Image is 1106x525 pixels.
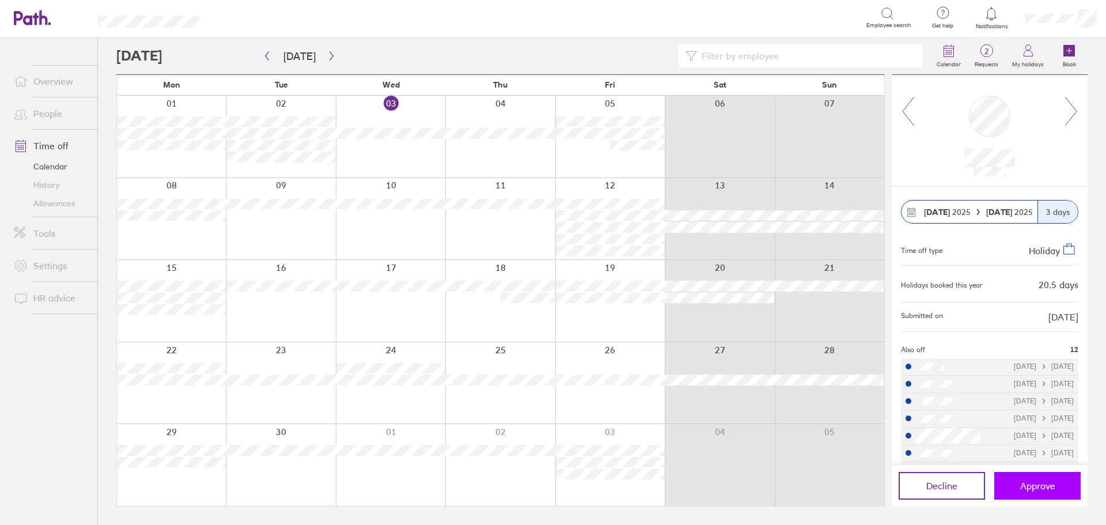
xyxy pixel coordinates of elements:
a: 2Requests [968,37,1005,74]
div: [DATE] [DATE] [1014,380,1074,388]
label: Requests [968,58,1005,68]
a: Time off [5,134,97,157]
div: [DATE] [DATE] [1014,362,1074,371]
span: Tue [275,80,288,89]
div: 20.5 days [1039,280,1078,290]
span: Thu [493,80,507,89]
div: 3 days [1037,201,1078,223]
span: [DATE] [1048,312,1078,322]
a: Tools [5,222,97,245]
span: Sun [822,80,837,89]
div: [DATE] [DATE] [1014,414,1074,422]
span: Mon [163,80,180,89]
button: [DATE] [274,47,325,66]
a: Overview [5,70,97,93]
a: Allowances [5,194,97,213]
div: [DATE] [DATE] [1014,449,1074,457]
a: Notifications [973,6,1010,30]
a: Calendar [5,157,97,176]
a: People [5,102,97,125]
span: Approve [1020,481,1055,491]
label: Calendar [930,58,968,68]
div: [DATE] [DATE] [1014,397,1074,405]
a: History [5,176,97,194]
a: Book [1051,37,1088,74]
span: Employee search [866,22,911,29]
span: Decline [926,481,957,491]
span: 12 [1070,346,1078,354]
div: Search [230,12,260,22]
div: [DATE] [DATE] [1014,432,1074,440]
span: Sat [714,80,726,89]
strong: [DATE] [986,207,1014,217]
span: Notifications [973,23,1010,30]
span: Submitted on [901,312,943,322]
span: Fri [605,80,615,89]
div: Holidays booked this year [901,281,983,289]
span: Holiday [1029,245,1060,256]
label: My holidays [1005,58,1051,68]
strong: [DATE] [924,207,950,217]
span: Also off [901,346,925,354]
span: Wed [382,80,400,89]
span: 2025 [924,207,971,217]
button: Approve [994,472,1081,500]
a: Calendar [930,37,968,74]
span: Get help [924,22,961,29]
span: 2 [968,47,1005,56]
div: Time off type [901,242,942,256]
input: Filter by employee [697,45,916,67]
a: Settings [5,254,97,277]
label: Book [1056,58,1083,68]
a: My holidays [1005,37,1051,74]
button: Decline [899,472,985,500]
a: HR advice [5,286,97,309]
span: 2025 [986,207,1033,217]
